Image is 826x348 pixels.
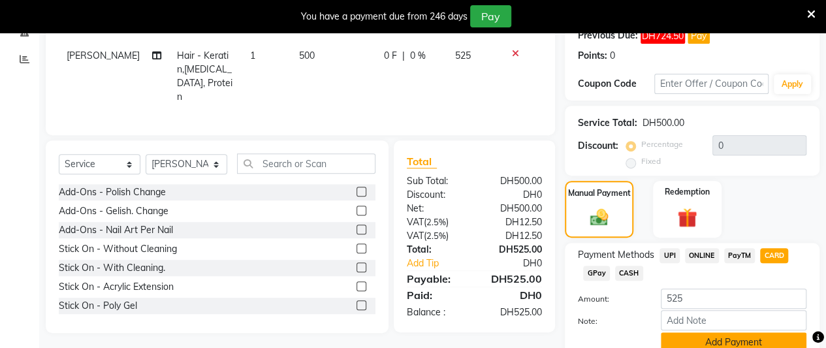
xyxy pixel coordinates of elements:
[671,206,703,230] img: _gift.svg
[641,155,661,167] label: Fixed
[724,248,755,263] span: PayTM
[578,49,607,63] div: Points:
[426,217,446,227] span: 2.5%
[299,50,315,61] span: 500
[487,257,552,270] div: DH0
[407,216,424,228] span: VAT
[67,50,140,61] span: [PERSON_NAME]
[474,188,552,202] div: DH0
[59,280,174,294] div: Stick On - Acrylic Extension
[397,257,487,270] a: Add Tip
[59,242,177,256] div: Stick On - Without Cleaning
[474,306,552,319] div: DH525.00
[685,248,719,263] span: ONLINE
[426,230,446,241] span: 2.5%
[59,299,137,313] div: Stick On - Poly Gel
[474,243,552,257] div: DH525.00
[397,287,475,303] div: Paid:
[578,248,654,262] span: Payment Methods
[474,229,552,243] div: DH12.50
[643,116,684,130] div: DH500.00
[397,215,475,229] div: ( )
[661,289,806,309] input: Amount
[578,77,654,91] div: Coupon Code
[578,139,618,153] div: Discount:
[177,50,232,103] span: Hair - Keratin,[MEDICAL_DATA], Protein
[583,266,610,281] span: GPay
[774,74,811,94] button: Apply
[688,29,710,44] button: Pay
[615,266,643,281] span: CASH
[454,50,470,61] span: 525
[578,29,638,44] div: Previous Due:
[397,271,475,287] div: Payable:
[610,49,615,63] div: 0
[568,293,651,305] label: Amount:
[397,229,475,243] div: ( )
[397,188,475,202] div: Discount:
[654,74,769,94] input: Enter Offer / Coupon Code
[397,202,475,215] div: Net:
[661,310,806,330] input: Add Note
[384,49,397,63] span: 0 F
[659,248,680,263] span: UPI
[474,271,552,287] div: DH525.00
[665,186,710,198] label: Redemption
[474,174,552,188] div: DH500.00
[250,50,255,61] span: 1
[474,215,552,229] div: DH12.50
[59,185,166,199] div: Add-Ons - Polish Change
[584,207,614,228] img: _cash.svg
[474,287,552,303] div: DH0
[407,155,437,168] span: Total
[397,243,475,257] div: Total:
[402,49,405,63] span: |
[410,49,426,63] span: 0 %
[397,306,475,319] div: Balance :
[59,223,173,237] div: Add-Ons - Nail Art Per Nail
[59,204,168,218] div: Add-Ons - Gelish. Change
[568,187,631,199] label: Manual Payment
[237,153,375,174] input: Search or Scan
[59,261,165,275] div: Stick On - With Cleaning.
[578,116,637,130] div: Service Total:
[641,29,685,44] span: DH724.50
[397,174,475,188] div: Sub Total:
[641,138,683,150] label: Percentage
[470,5,511,27] button: Pay
[474,202,552,215] div: DH500.00
[407,230,424,242] span: VAT
[568,315,651,327] label: Note:
[301,10,468,24] div: You have a payment due from 246 days
[760,248,788,263] span: CARD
